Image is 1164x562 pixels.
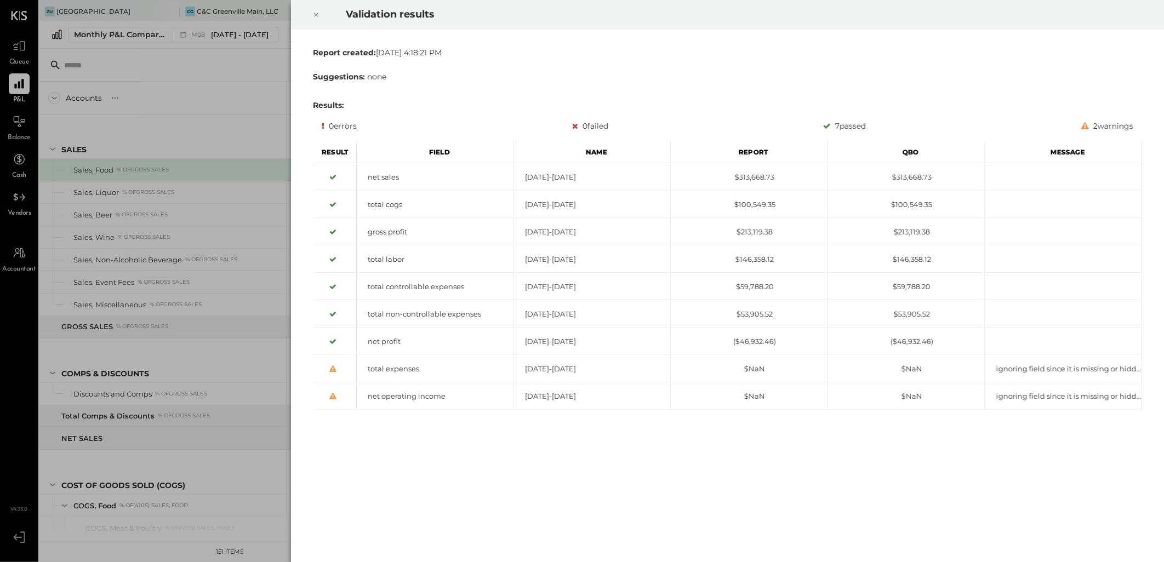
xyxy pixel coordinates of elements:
[322,119,357,133] div: 0 errors
[357,364,513,374] div: total expenses
[346,1,1000,28] h2: Validation results
[828,254,985,265] div: $146,358.12
[514,391,671,402] div: [DATE]-[DATE]
[1081,119,1133,133] div: 2 warnings
[828,364,985,374] div: $NaN
[514,282,671,292] div: [DATE]-[DATE]
[357,336,513,347] div: net profit
[828,391,985,402] div: $NaN
[514,227,671,237] div: [DATE]-[DATE]
[357,141,514,163] div: Field
[671,309,828,319] div: $53,905.52
[671,141,828,163] div: Report
[313,48,376,58] b: Report created:
[828,309,985,319] div: $53,905.52
[671,254,828,265] div: $146,358.12
[671,227,828,237] div: $213,119.38
[514,141,671,163] div: Name
[828,141,985,163] div: Qbo
[671,199,828,210] div: $100,549.35
[985,364,1142,374] div: ignoring field since it is missing or hidden from report
[671,172,828,182] div: $313,668.73
[357,282,513,292] div: total controllable expenses
[671,391,828,402] div: $NaN
[671,336,828,347] div: ($46,932.46)
[357,254,513,265] div: total labor
[357,227,513,237] div: gross profit
[828,336,985,347] div: ($46,932.46)
[313,141,357,163] div: Result
[357,309,513,319] div: total non-controllable expenses
[828,227,985,237] div: $213,119.38
[671,364,828,374] div: $NaN
[313,72,365,82] b: Suggestions:
[313,47,1142,58] div: [DATE] 4:18:21 PM
[828,199,985,210] div: $100,549.35
[985,141,1143,163] div: Message
[313,100,344,110] b: Results:
[514,336,671,347] div: [DATE]-[DATE]
[828,172,985,182] div: $313,668.73
[357,391,513,402] div: net operating income
[828,282,985,292] div: $59,788.20
[514,254,671,265] div: [DATE]-[DATE]
[514,199,671,210] div: [DATE]-[DATE]
[514,172,671,182] div: [DATE]-[DATE]
[357,172,513,182] div: net sales
[671,282,828,292] div: $59,788.20
[514,309,671,319] div: [DATE]-[DATE]
[367,72,386,82] span: none
[985,391,1142,402] div: ignoring field since it is missing or hidden from report
[514,364,671,374] div: [DATE]-[DATE]
[823,119,866,133] div: 7 passed
[357,199,513,210] div: total cogs
[572,119,608,133] div: 0 failed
